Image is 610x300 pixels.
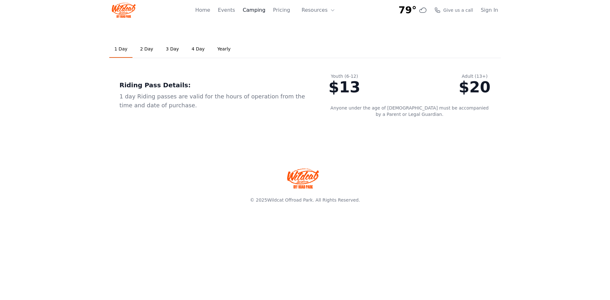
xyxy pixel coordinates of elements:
[329,105,491,117] p: Anyone under the age of [DEMOGRAPHIC_DATA] must be accompanied by a Parent or Legal Guardian.
[329,73,360,79] div: Youth (6-12)
[399,4,417,16] span: 79°
[186,41,210,58] a: 4 Day
[161,41,184,58] a: 3 Day
[195,6,210,14] a: Home
[250,197,360,203] span: © 2025 . All Rights Reserved.
[109,41,132,58] a: 1 Day
[119,81,308,90] div: Riding Pass Details:
[443,7,473,13] span: Give us a call
[212,41,236,58] a: Yearly
[329,79,360,95] div: $13
[298,4,339,17] button: Resources
[112,3,136,18] img: Wildcat Logo
[218,6,235,14] a: Events
[119,92,308,110] div: 1 day Riding passes are valid for the hours of operation from the time and date of purchase.
[243,6,265,14] a: Camping
[135,41,158,58] a: 2 Day
[481,6,498,14] a: Sign In
[287,168,319,189] img: Wildcat Offroad park
[459,73,491,79] div: Adult (13+)
[267,197,313,203] a: Wildcat Offroad Park
[434,7,473,13] a: Give us a call
[273,6,290,14] a: Pricing
[459,79,491,95] div: $20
